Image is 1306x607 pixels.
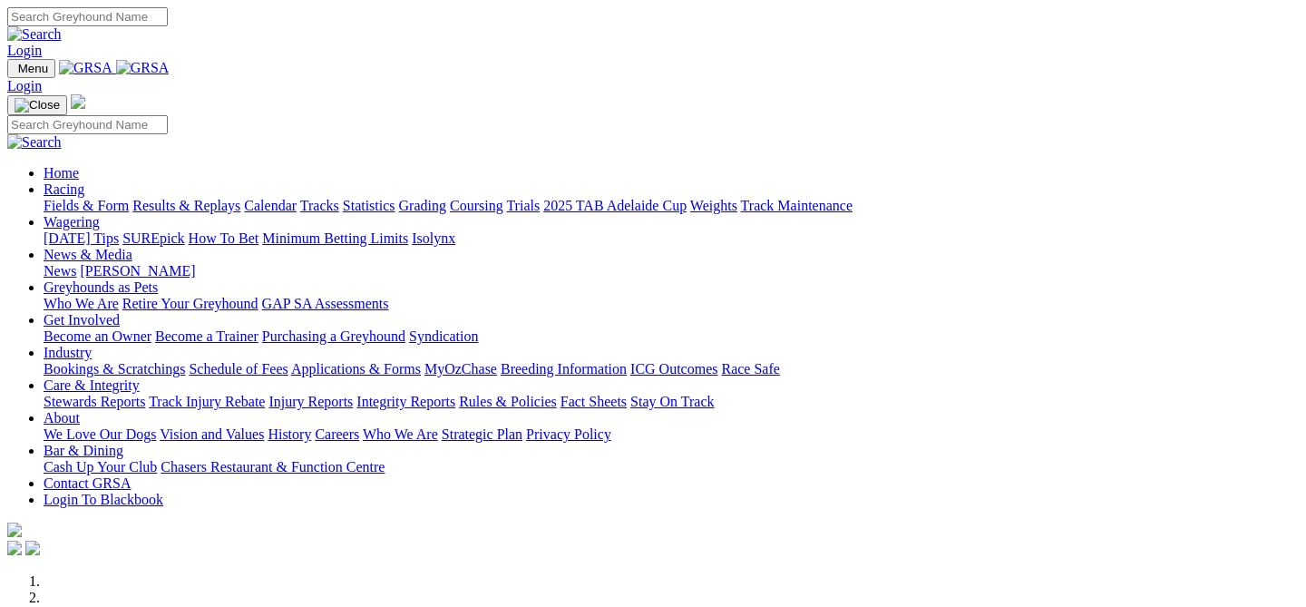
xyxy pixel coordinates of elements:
img: logo-grsa-white.png [71,94,85,109]
button: Toggle navigation [7,59,55,78]
a: Isolynx [412,230,455,246]
a: Minimum Betting Limits [262,230,408,246]
div: About [44,426,1299,443]
a: Fact Sheets [560,394,627,409]
a: Integrity Reports [356,394,455,409]
a: Get Involved [44,312,120,328]
a: We Love Our Dogs [44,426,156,442]
a: Stay On Track [630,394,714,409]
a: Tracks [300,198,339,213]
a: SUREpick [122,230,184,246]
a: Careers [315,426,359,442]
a: News [44,263,76,279]
a: Stewards Reports [44,394,145,409]
a: [PERSON_NAME] [80,263,195,279]
a: Results & Replays [132,198,240,213]
a: Race Safe [721,361,779,377]
img: GRSA [116,60,170,76]
a: Syndication [409,328,478,344]
a: Login [7,78,42,93]
a: About [44,410,80,426]
a: Contact GRSA [44,475,131,491]
button: Toggle navigation [7,95,67,115]
a: Cash Up Your Club [44,459,157,475]
a: Fields & Form [44,198,129,213]
img: Search [7,26,62,43]
a: Track Injury Rebate [149,394,265,409]
a: GAP SA Assessments [262,296,389,311]
a: ICG Outcomes [630,361,717,377]
div: News & Media [44,263,1299,279]
a: Trials [506,198,540,213]
div: Industry [44,361,1299,377]
a: Chasers Restaurant & Function Centre [161,459,385,475]
a: Become a Trainer [155,328,258,344]
a: Calendar [244,198,297,213]
a: Bookings & Scratchings [44,361,185,377]
a: Statistics [343,198,395,213]
a: Login [7,43,42,58]
a: Purchasing a Greyhound [262,328,405,344]
a: Home [44,165,79,181]
a: How To Bet [189,230,259,246]
a: Grading [399,198,446,213]
a: News & Media [44,247,132,262]
div: Care & Integrity [44,394,1299,410]
img: Search [7,134,62,151]
a: Wagering [44,214,100,230]
a: Retire Your Greyhound [122,296,258,311]
div: Get Involved [44,328,1299,345]
a: Weights [690,198,737,213]
div: Greyhounds as Pets [44,296,1299,312]
a: Care & Integrity [44,377,140,393]
a: Rules & Policies [459,394,557,409]
a: Who We Are [363,426,438,442]
a: 2025 TAB Adelaide Cup [543,198,687,213]
img: GRSA [59,60,112,76]
a: Schedule of Fees [189,361,288,377]
a: Vision and Values [160,426,264,442]
div: Bar & Dining [44,459,1299,475]
a: Become an Owner [44,328,151,344]
a: MyOzChase [424,361,497,377]
a: Greyhounds as Pets [44,279,158,295]
input: Search [7,7,168,26]
span: Menu [18,62,48,75]
img: Close [15,98,60,113]
a: Privacy Policy [526,426,611,442]
img: facebook.svg [7,541,22,555]
a: Racing [44,181,84,197]
a: Who We Are [44,296,119,311]
a: Track Maintenance [741,198,853,213]
a: Bar & Dining [44,443,123,458]
div: Racing [44,198,1299,214]
input: Search [7,115,168,134]
a: History [268,426,311,442]
a: Industry [44,345,92,360]
a: [DATE] Tips [44,230,119,246]
a: Applications & Forms [291,361,421,377]
a: Login To Blackbook [44,492,163,507]
a: Breeding Information [501,361,627,377]
div: Wagering [44,230,1299,247]
a: Strategic Plan [442,426,522,442]
img: twitter.svg [25,541,40,555]
img: logo-grsa-white.png [7,523,22,537]
a: Coursing [450,198,503,213]
a: Injury Reports [268,394,353,409]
